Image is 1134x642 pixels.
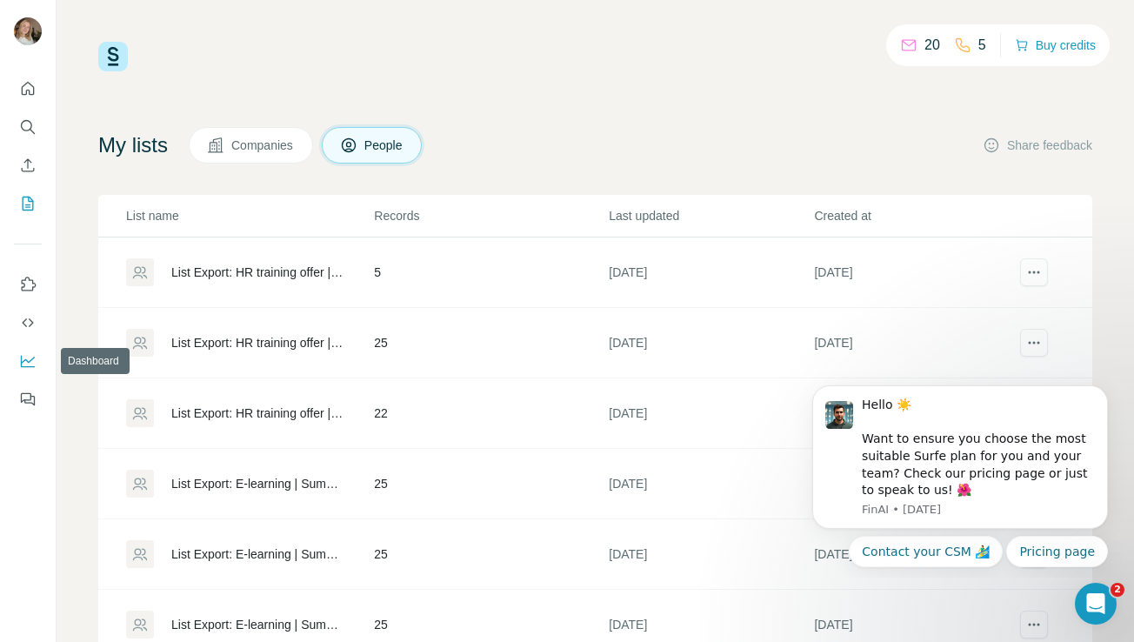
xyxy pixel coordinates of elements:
[608,308,813,378] td: [DATE]
[924,35,940,56] p: 20
[814,207,1017,224] p: Created at
[813,308,1018,378] td: [DATE]
[171,334,344,351] div: List Export: HR training offer | Yesmith | Summer 2025 - [DATE] 08:21
[1075,583,1117,625] iframe: Intercom live chat
[374,207,607,224] p: Records
[1020,611,1048,639] button: actions
[14,188,42,219] button: My lists
[126,207,372,224] p: List name
[373,308,608,378] td: 25
[98,42,128,71] img: Surfe Logo
[14,269,42,300] button: Use Surfe on LinkedIn
[373,519,608,590] td: 25
[231,137,295,154] span: Companies
[14,150,42,181] button: Enrich CSV
[813,237,1018,308] td: [DATE]
[1020,258,1048,286] button: actions
[171,405,344,422] div: List Export: HR training offer | Yesmith | Summer 2025 - [DATE] 08:04
[98,131,168,159] h4: My lists
[1015,33,1096,57] button: Buy credits
[14,384,42,415] button: Feedback
[609,207,812,224] p: Last updated
[373,449,608,519] td: 25
[978,35,986,56] p: 5
[1020,329,1048,357] button: actions
[786,370,1134,578] iframe: Intercom notifications message
[373,378,608,449] td: 22
[14,345,42,377] button: Dashboard
[14,307,42,338] button: Use Surfe API
[14,73,42,104] button: Quick start
[608,449,813,519] td: [DATE]
[171,545,344,563] div: List Export: E-learning | Summer 2025 - [DATE] 07:20
[171,616,344,633] div: List Export: E-learning | Summer 2025 - [DATE] 07:19
[364,137,404,154] span: People
[373,237,608,308] td: 5
[14,17,42,45] img: Avatar
[608,378,813,449] td: [DATE]
[608,237,813,308] td: [DATE]
[1111,583,1124,597] span: 2
[608,519,813,590] td: [DATE]
[983,137,1092,154] button: Share feedback
[14,111,42,143] button: Search
[171,264,344,281] div: List Export: HR training offer | Yesmith | Summer 2025 - [DATE] 08:23
[171,475,344,492] div: List Export: E-learning | Summer 2025 - [DATE] 07:22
